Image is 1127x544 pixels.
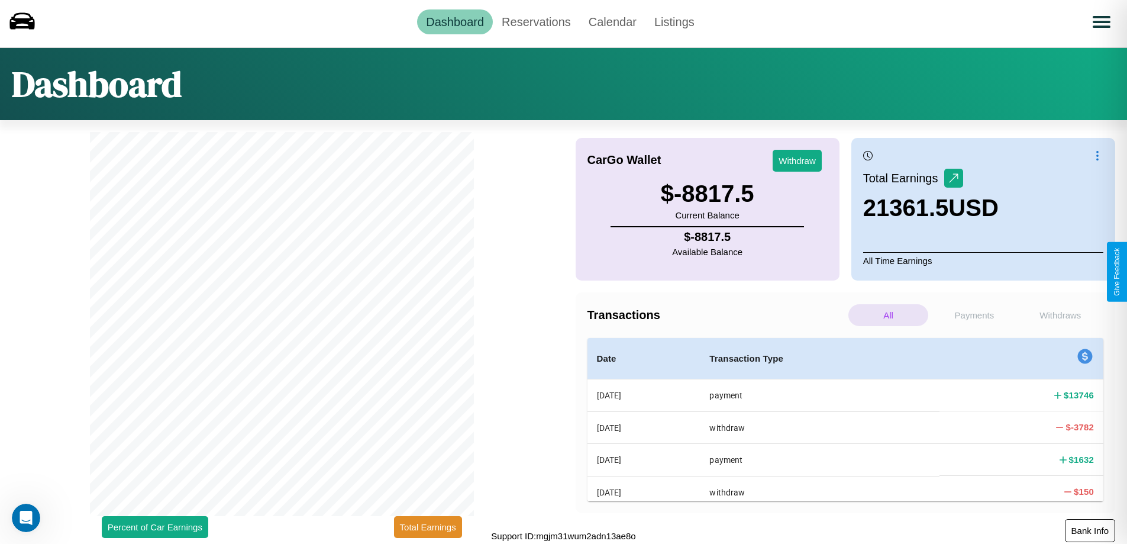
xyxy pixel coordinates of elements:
[863,195,999,221] h3: 21361.5 USD
[1021,304,1100,326] p: Withdraws
[700,379,939,412] th: payment
[1069,453,1094,466] h4: $ 1632
[102,516,208,538] button: Percent of Car Earnings
[1113,248,1121,296] div: Give Feedback
[1065,421,1094,433] h4: $ -3782
[597,352,691,366] h4: Date
[1085,5,1118,38] button: Open menu
[773,150,822,172] button: Withdraw
[848,304,928,326] p: All
[863,168,944,189] p: Total Earnings
[587,379,700,412] th: [DATE]
[700,476,939,508] th: withdraw
[672,230,742,244] h4: $ -8817.5
[394,516,462,538] button: Total Earnings
[934,304,1014,326] p: Payments
[587,411,700,443] th: [DATE]
[700,444,939,476] th: payment
[1064,389,1094,401] h4: $ 13746
[587,444,700,476] th: [DATE]
[863,252,1103,269] p: All Time Earnings
[12,504,40,532] iframe: Intercom live chat
[491,528,635,544] p: Support ID: mgjm31wum2adn13ae8o
[587,308,845,322] h4: Transactions
[587,476,700,508] th: [DATE]
[661,181,754,207] h3: $ -8817.5
[1065,519,1115,542] button: Bank Info
[672,244,742,260] p: Available Balance
[587,153,661,167] h4: CarGo Wallet
[661,207,754,223] p: Current Balance
[12,60,182,108] h1: Dashboard
[700,411,939,443] th: withdraw
[645,9,703,34] a: Listings
[709,352,930,366] h4: Transaction Type
[417,9,493,34] a: Dashboard
[1074,485,1094,498] h4: $ 150
[493,9,580,34] a: Reservations
[580,9,645,34] a: Calendar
